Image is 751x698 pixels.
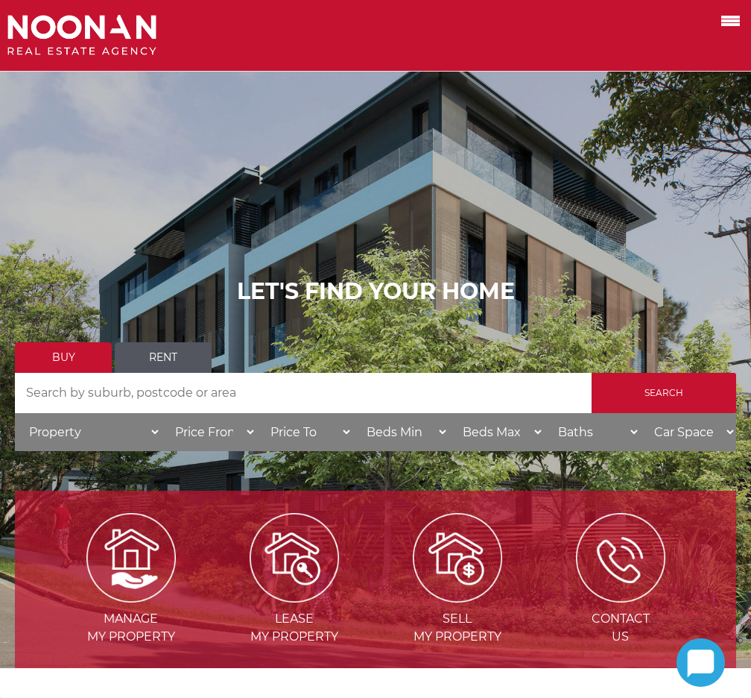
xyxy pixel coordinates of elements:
img: Lease my property [250,513,339,603]
a: Leasemy Property [214,550,374,644]
span: Lease my Property [214,610,374,646]
h1: LET'S FIND YOUR HOME [15,278,736,305]
img: Manage my Property [86,513,176,603]
img: Sell my property [413,513,502,603]
span: Manage my Property [51,610,211,646]
a: Rent [115,342,212,373]
input: Search [592,373,736,413]
img: ICONS [576,513,665,603]
a: Sellmy Property [377,550,537,644]
input: Search by suburb, postcode or area [15,373,592,413]
a: ContactUs [540,550,700,644]
a: Buy [15,342,112,373]
span: Sell my Property [377,610,537,646]
img: Noonan Real Estate Agency [7,15,156,56]
a: Managemy Property [51,550,211,644]
span: Contact Us [540,610,700,646]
